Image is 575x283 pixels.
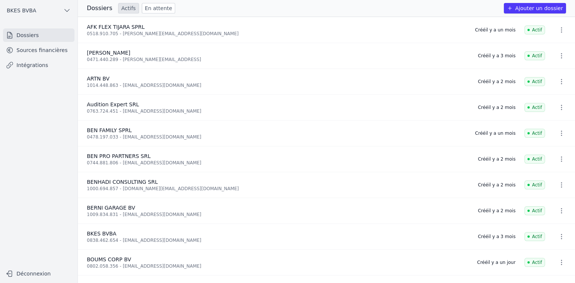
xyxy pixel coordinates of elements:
div: Créé il y a 2 mois [478,182,515,188]
button: Ajouter un dossier [504,3,566,13]
span: Actif [524,155,545,164]
span: ARTN BV [87,76,110,82]
span: Actif [524,258,545,267]
span: Actif [524,51,545,60]
div: 1009.834.831 - [EMAIL_ADDRESS][DOMAIN_NAME] [87,212,469,217]
div: 0518.910.705 - [PERSON_NAME][EMAIL_ADDRESS][DOMAIN_NAME] [87,31,466,37]
a: Actifs [118,3,139,13]
button: BKES BVBA [3,4,74,16]
div: Créé il y a 2 mois [478,104,515,110]
a: Sources financières [3,43,74,57]
h3: Dossiers [87,4,112,13]
div: Créé il y a 2 mois [478,156,515,162]
div: Créé il y a un jour [477,259,516,265]
span: BEN PRO PARTNERS SRL [87,153,150,159]
div: Créé il y a 2 mois [478,79,515,85]
div: 0478.197.033 - [EMAIL_ADDRESS][DOMAIN_NAME] [87,134,466,140]
a: En attente [142,3,175,13]
div: 0802.058.356 - [EMAIL_ADDRESS][DOMAIN_NAME] [87,263,468,269]
div: Créé il y a 3 mois [478,53,515,59]
span: Audition Expert SRL [87,101,139,107]
span: Actif [524,232,545,241]
div: 1000.694.857 - [DOMAIN_NAME][EMAIL_ADDRESS][DOMAIN_NAME] [87,186,469,192]
span: [PERSON_NAME] [87,50,130,56]
div: Créé il y a 2 mois [478,208,515,214]
span: BKES BVBA [87,231,116,237]
span: BOUMS CORP BV [87,256,131,262]
span: Actif [524,129,545,138]
span: AFK FLEX TIJARA SPRL [87,24,144,30]
a: Intégrations [3,58,74,72]
span: Actif [524,206,545,215]
button: Déconnexion [3,268,74,280]
a: Dossiers [3,28,74,42]
span: BERNI GARAGE BV [87,205,135,211]
div: 1014.448.863 - [EMAIL_ADDRESS][DOMAIN_NAME] [87,82,469,88]
div: 0471.440.289 - [PERSON_NAME][EMAIL_ADDRESS] [87,57,469,63]
div: 0838.462.654 - [EMAIL_ADDRESS][DOMAIN_NAME] [87,237,469,243]
div: 0763.724.451 - [EMAIL_ADDRESS][DOMAIN_NAME] [87,108,469,114]
div: 0744.881.806 - [EMAIL_ADDRESS][DOMAIN_NAME] [87,160,469,166]
span: BEN FAMILY SPRL [87,127,132,133]
span: BENHADI CONSULTING SRL [87,179,158,185]
span: Actif [524,25,545,34]
span: BKES BVBA [7,7,36,14]
div: Créé il y a 3 mois [478,234,515,240]
div: Créé il y a un mois [475,130,515,136]
span: Actif [524,77,545,86]
span: Actif [524,103,545,112]
div: Créé il y a un mois [475,27,515,33]
span: Actif [524,180,545,189]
